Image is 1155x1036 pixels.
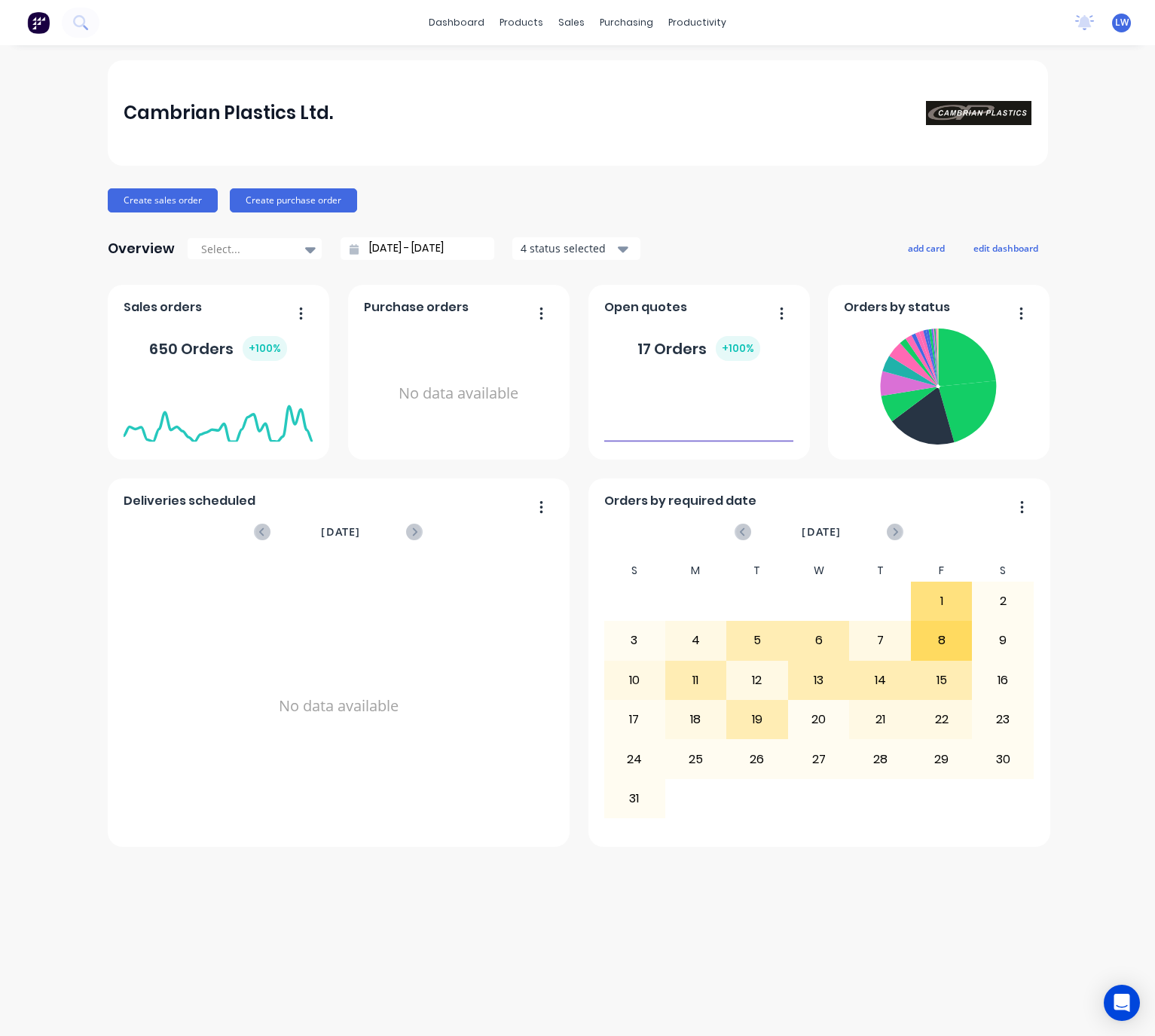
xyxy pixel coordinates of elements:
[789,740,849,778] div: 27
[521,240,616,256] div: 4 status selected
[637,336,760,361] div: 17 Orders
[124,492,255,510] span: Deliveries scheduled
[661,11,734,34] div: productivity
[973,622,1033,659] div: 9
[666,622,726,659] div: 4
[604,622,665,659] div: 3
[964,238,1048,258] button: edit dashboard
[364,298,469,316] span: Purchase orders
[124,560,553,852] div: No data available
[604,662,665,699] div: 10
[604,492,756,510] span: Orders by required date
[844,298,950,316] span: Orders by status
[850,662,910,699] div: 14
[243,336,287,361] div: + 100 %
[1104,985,1140,1021] div: Open Intercom Messenger
[716,336,760,361] div: + 100 %
[912,622,972,659] div: 8
[789,701,849,738] div: 20
[912,701,972,738] div: 22
[666,662,726,699] div: 11
[849,560,911,582] div: T
[727,701,787,738] div: 19
[972,560,1034,582] div: S
[604,298,687,316] span: Open quotes
[665,560,727,582] div: M
[592,11,661,34] div: purchasing
[108,234,175,264] div: Overview
[603,560,665,582] div: S
[512,237,640,260] button: 4 status selected
[973,740,1033,778] div: 30
[789,662,849,699] div: 13
[666,740,726,778] div: 25
[912,662,972,699] div: 15
[492,11,551,34] div: products
[850,622,910,659] div: 7
[789,622,849,659] div: 6
[727,622,787,659] div: 5
[911,560,973,582] div: F
[912,582,972,620] div: 1
[551,11,592,34] div: sales
[973,582,1033,620] div: 2
[973,701,1033,738] div: 23
[364,322,553,465] div: No data available
[421,11,492,34] a: dashboard
[604,780,665,817] div: 31
[926,101,1031,125] img: Cambrian Plastics Ltd.
[27,11,50,34] img: Factory
[973,662,1033,699] div: 16
[726,560,788,582] div: T
[788,560,850,582] div: W
[230,188,357,212] button: Create purchase order
[604,701,665,738] div: 17
[108,188,218,212] button: Create sales order
[850,701,910,738] div: 21
[124,98,333,128] div: Cambrian Plastics Ltd.
[850,740,910,778] div: 28
[802,524,841,540] span: [DATE]
[727,740,787,778] div: 26
[912,740,972,778] div: 29
[898,238,955,258] button: add card
[727,662,787,699] div: 12
[666,701,726,738] div: 18
[321,524,360,540] span: [DATE]
[149,336,287,361] div: 650 Orders
[604,740,665,778] div: 24
[124,298,202,316] span: Sales orders
[1115,16,1129,29] span: LW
